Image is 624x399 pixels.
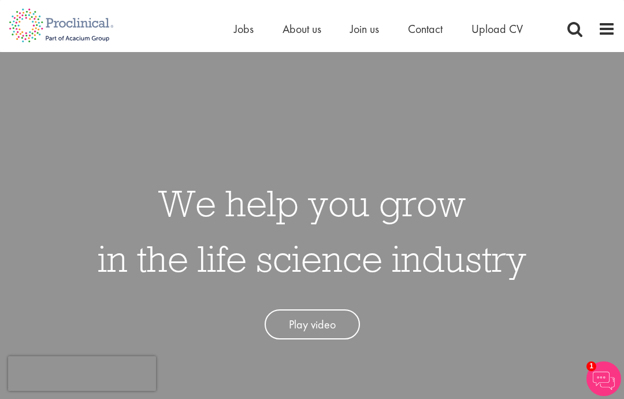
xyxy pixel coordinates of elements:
[98,175,526,286] h1: We help you grow in the life science industry
[471,21,523,36] a: Upload CV
[265,309,360,340] a: Play video
[283,21,321,36] a: About us
[586,361,596,371] span: 1
[234,21,254,36] a: Jobs
[586,361,621,396] img: Chatbot
[408,21,443,36] a: Contact
[350,21,379,36] a: Join us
